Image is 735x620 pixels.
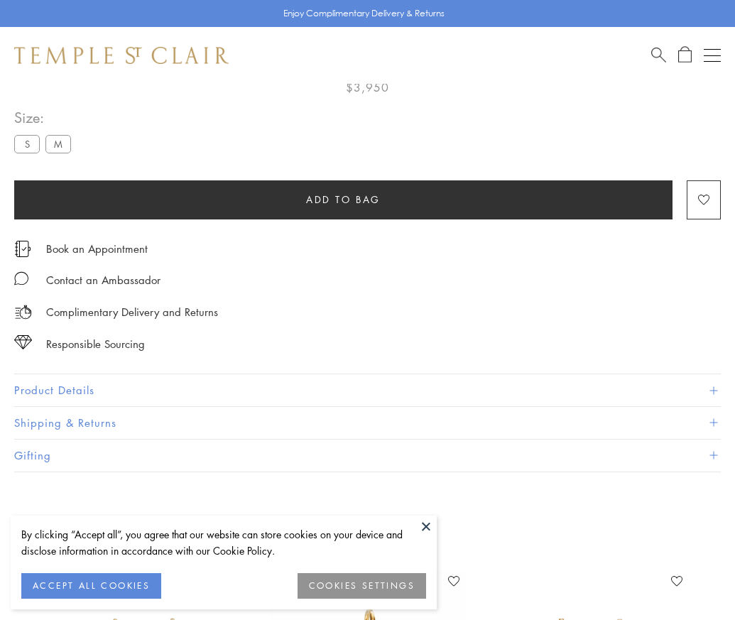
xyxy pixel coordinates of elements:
a: Open Shopping Bag [678,46,692,64]
span: $3,950 [346,78,389,97]
a: Book an Appointment [46,241,148,256]
p: Complimentary Delivery and Returns [46,303,218,321]
button: Add to bag [14,180,673,219]
span: Size: [14,106,77,129]
button: Product Details [14,374,721,406]
div: Contact an Ambassador [46,271,160,289]
button: Open navigation [704,47,721,64]
button: Gifting [14,440,721,472]
p: Enjoy Complimentary Delivery & Returns [283,6,445,21]
img: icon_delivery.svg [14,303,32,321]
span: Add to bag [306,192,381,207]
img: Temple St. Clair [14,47,229,64]
img: MessageIcon-01_2.svg [14,271,28,285]
div: Responsible Sourcing [46,335,145,353]
button: Shipping & Returns [14,407,721,439]
label: S [14,135,40,153]
div: By clicking “Accept all”, you agree that our website can store cookies on your device and disclos... [21,526,426,559]
a: Search [651,46,666,64]
img: icon_sourcing.svg [14,335,32,349]
button: ACCEPT ALL COOKIES [21,573,161,599]
button: COOKIES SETTINGS [298,573,426,599]
img: icon_appointment.svg [14,241,31,257]
label: M [45,135,71,153]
